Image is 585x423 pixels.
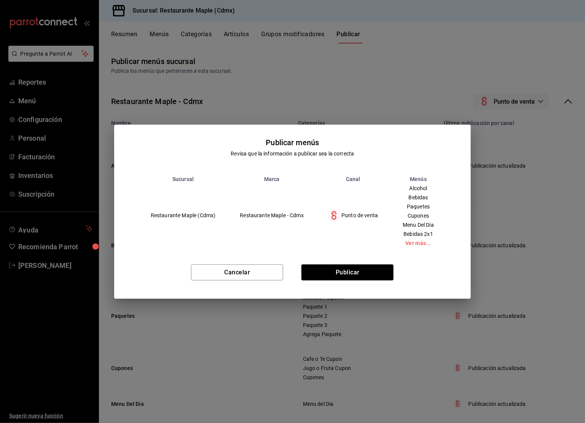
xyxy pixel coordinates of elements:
th: Canal [316,176,390,182]
span: Menu Del Dia [403,222,434,228]
div: Publicar menús [266,137,319,148]
button: Cancelar [191,264,283,280]
div: Revisa que la información a publicar sea la correcta [231,150,354,158]
div: Punto de venta [328,210,378,222]
span: Bebidas [403,195,434,200]
th: Marca [228,176,316,182]
span: Cupones [403,213,434,218]
th: Sucursal [139,176,228,182]
td: Restaurante Maple - Cdmx [228,182,316,249]
th: Menús [390,176,446,182]
span: Paquetes [403,204,434,209]
button: Publicar [301,264,394,280]
a: Ver más... [403,240,434,246]
span: Bebidas 2x1 [403,231,434,237]
td: Restaurante Maple (Cdmx) [139,182,228,249]
span: Alcohol [403,186,434,191]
